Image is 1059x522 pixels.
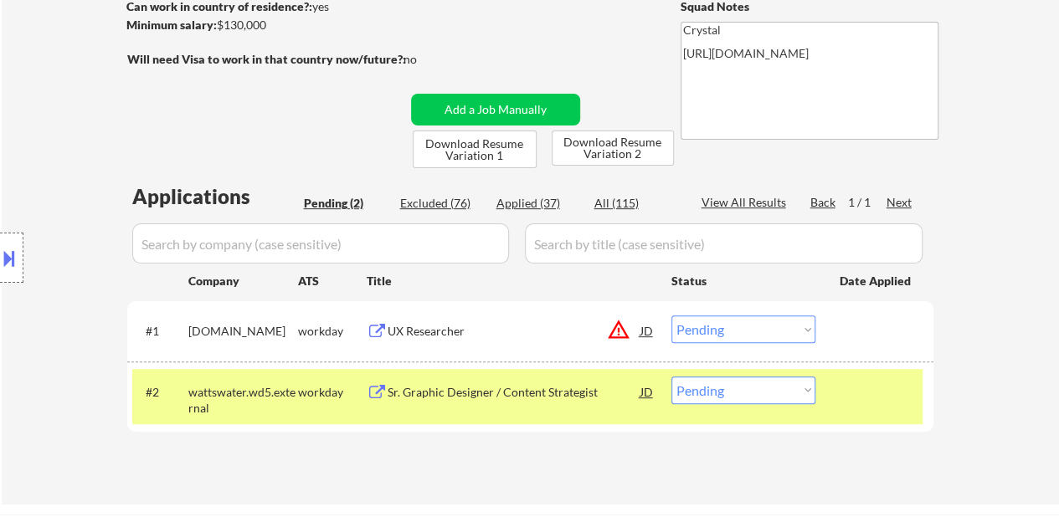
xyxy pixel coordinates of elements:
[411,94,580,125] button: Add a Job Manually
[887,194,913,211] div: Next
[702,194,791,211] div: View All Results
[404,51,451,68] div: no
[298,273,367,289] div: ATS
[298,323,367,340] div: workday
[639,376,655,407] div: JD
[126,18,217,32] strong: Minimum salary:
[413,130,537,168] button: Download Resume Variation 1
[810,194,837,211] div: Back
[304,195,388,212] div: Pending (2)
[367,273,655,289] div: Title
[126,17,405,33] div: $130,000
[594,195,678,212] div: All (115)
[848,194,887,211] div: 1 / 1
[388,323,640,340] div: UX Researcher
[840,273,913,289] div: Date Applied
[671,265,815,295] div: Status
[607,318,630,341] button: warning_amber
[525,223,923,264] input: Search by title (case sensitive)
[639,315,655,345] div: JD
[552,130,674,166] button: Download Resume Variation 2
[127,52,406,66] strong: Will need Visa to work in that country now/future?:
[132,223,509,264] input: Search by company (case sensitive)
[298,384,367,401] div: workday
[400,195,484,212] div: Excluded (76)
[496,195,580,212] div: Applied (37)
[388,384,640,401] div: Sr. Graphic Designer / Content Strategist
